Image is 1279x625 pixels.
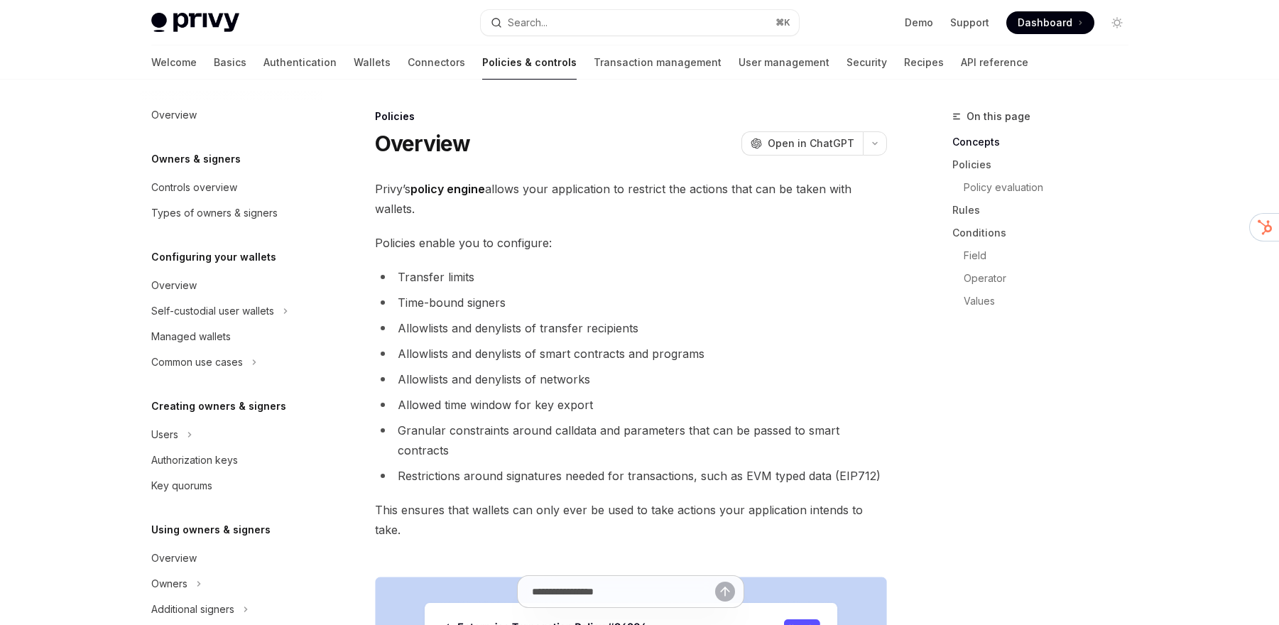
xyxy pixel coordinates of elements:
a: Values [952,290,1140,312]
strong: policy engine [410,182,485,196]
a: Authentication [263,45,337,80]
span: On this page [967,108,1030,125]
div: Self-custodial user wallets [151,303,274,320]
a: Policy evaluation [952,176,1140,199]
h5: Using owners & signers [151,521,271,538]
div: Owners [151,575,187,592]
span: Open in ChatGPT [768,136,854,151]
a: Operator [952,267,1140,290]
a: Key quorums [140,473,322,499]
li: Allowlists and denylists of networks [375,369,887,389]
div: Search... [508,14,548,31]
button: Open in ChatGPT [741,131,863,156]
a: Conditions [952,222,1140,244]
span: Dashboard [1018,16,1072,30]
button: Toggle dark mode [1106,11,1128,34]
a: Policies [952,153,1140,176]
div: Overview [151,277,197,294]
span: This ensures that wallets can only ever be used to take actions your application intends to take. [375,500,887,540]
div: Common use cases [151,354,243,371]
h5: Owners & signers [151,151,241,168]
li: Transfer limits [375,267,887,287]
a: Dashboard [1006,11,1094,34]
a: Types of owners & signers [140,200,322,226]
div: Authorization keys [151,452,238,469]
a: Controls overview [140,175,322,200]
input: Ask a question... [532,576,715,607]
li: Allowlists and denylists of transfer recipients [375,318,887,338]
a: Security [847,45,887,80]
span: Privy’s allows your application to restrict the actions that can be taken with wallets. [375,179,887,219]
a: Support [950,16,989,30]
li: Allowed time window for key export [375,395,887,415]
button: Toggle Additional signers section [140,597,322,622]
a: Connectors [408,45,465,80]
span: ⌘ K [775,17,790,28]
a: Policies & controls [482,45,577,80]
div: Overview [151,107,197,124]
div: Managed wallets [151,328,231,345]
button: Send message [715,582,735,602]
h5: Configuring your wallets [151,249,276,266]
button: Toggle Self-custodial user wallets section [140,298,322,324]
a: Overview [140,545,322,571]
a: Wallets [354,45,391,80]
a: Concepts [952,131,1140,153]
div: Overview [151,550,197,567]
li: Allowlists and denylists of smart contracts and programs [375,344,887,364]
span: Policies enable you to configure: [375,233,887,253]
li: Time-bound signers [375,293,887,312]
a: Transaction management [594,45,722,80]
a: Overview [140,273,322,298]
button: Toggle Users section [140,422,322,447]
a: API reference [961,45,1028,80]
a: Field [952,244,1140,267]
li: Restrictions around signatures needed for transactions, such as EVM typed data (EIP712) [375,466,887,486]
a: Welcome [151,45,197,80]
h1: Overview [375,131,471,156]
button: Toggle Common use cases section [140,349,322,375]
a: Rules [952,199,1140,222]
h5: Creating owners & signers [151,398,286,415]
a: Recipes [904,45,944,80]
a: User management [739,45,829,80]
a: Demo [905,16,933,30]
div: Key quorums [151,477,212,494]
img: light logo [151,13,239,33]
div: Additional signers [151,601,234,618]
a: Authorization keys [140,447,322,473]
div: Users [151,426,178,443]
a: Managed wallets [140,324,322,349]
div: Controls overview [151,179,237,196]
button: Toggle Owners section [140,571,322,597]
div: Policies [375,109,887,124]
button: Open search [481,10,799,36]
a: Basics [214,45,246,80]
a: Overview [140,102,322,128]
div: Types of owners & signers [151,205,278,222]
li: Granular constraints around calldata and parameters that can be passed to smart contracts [375,420,887,460]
